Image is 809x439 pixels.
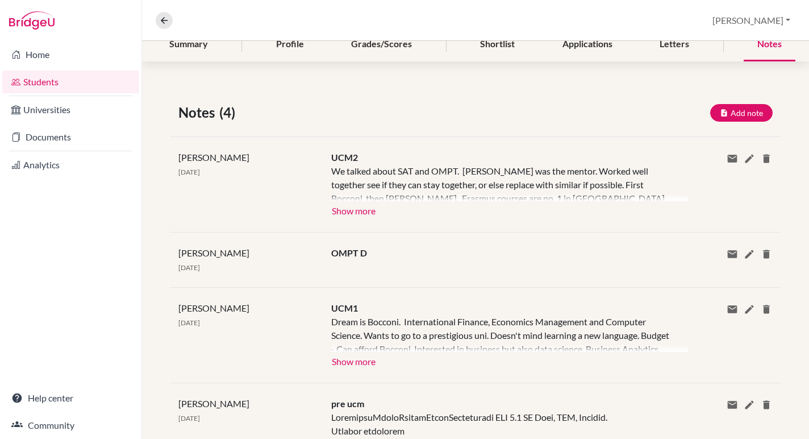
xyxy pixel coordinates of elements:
a: Documents [2,126,139,148]
div: Summary [156,28,222,61]
span: OMPT D [331,247,367,258]
a: Universities [2,98,139,121]
span: [DATE] [178,168,200,176]
div: Letters [646,28,703,61]
span: UCM2 [331,152,358,163]
div: We talked about SAT and OMPT. [PERSON_NAME] was the mentor. Worked well together see if they can ... [331,164,671,201]
button: Add note [710,104,773,122]
span: [DATE] [178,263,200,272]
span: UCM1 [331,303,358,313]
img: Bridge-U [9,11,55,30]
button: Show more [331,201,376,218]
span: Notes [178,102,219,123]
a: Help center [2,387,139,409]
div: Shortlist [466,28,528,61]
button: Show more [331,352,376,369]
div: Notes [744,28,795,61]
span: [DATE] [178,318,200,327]
div: Profile [262,28,318,61]
a: Home [2,43,139,66]
button: [PERSON_NAME] [707,10,795,31]
a: Community [2,414,139,437]
span: (4) [219,102,240,123]
span: [PERSON_NAME] [178,398,249,409]
span: [PERSON_NAME] [178,303,249,313]
span: [PERSON_NAME] [178,247,249,258]
span: [PERSON_NAME] [178,152,249,163]
span: pre ucm [331,398,364,409]
div: Grades/Scores [337,28,426,61]
a: Students [2,71,139,93]
div: Dream is Bocconi. International Finance, Economics Management and Computer Science. Wants to go t... [331,315,671,352]
a: Analytics [2,154,139,176]
div: Applications [549,28,626,61]
span: [DATE] [178,414,200,423]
